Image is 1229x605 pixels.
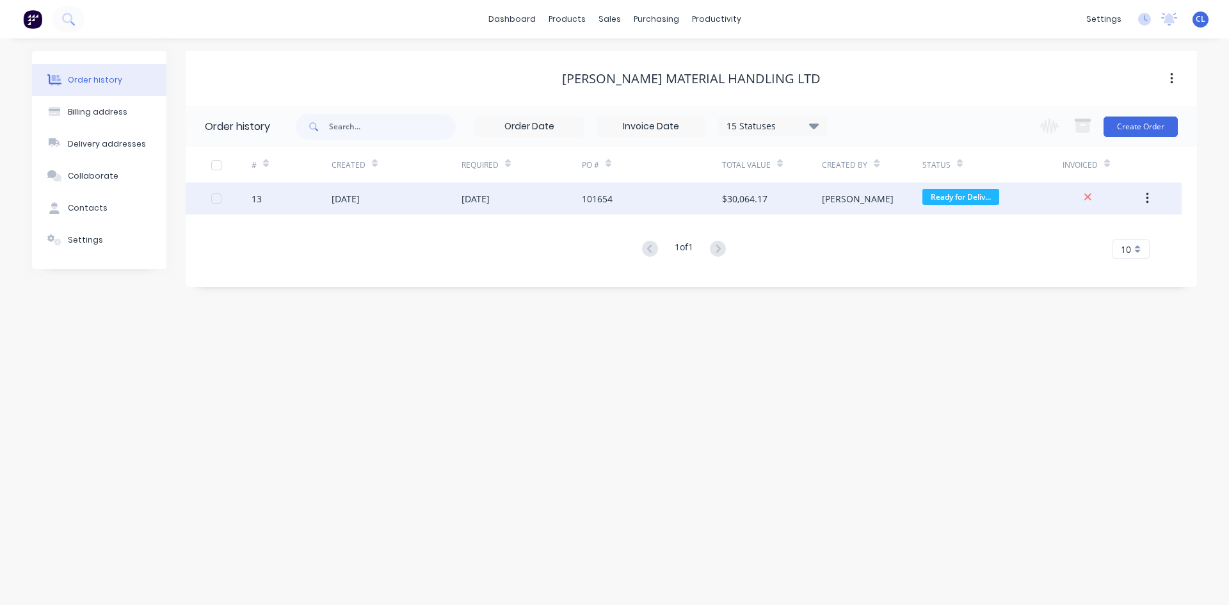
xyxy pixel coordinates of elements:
[719,119,826,133] div: 15 Statuses
[32,224,166,256] button: Settings
[32,64,166,96] button: Order history
[462,147,582,182] div: Required
[252,159,257,171] div: #
[252,147,332,182] div: #
[822,159,867,171] div: Created By
[332,159,365,171] div: Created
[592,10,627,29] div: sales
[822,147,922,182] div: Created By
[722,159,771,171] div: Total Value
[32,192,166,224] button: Contacts
[582,147,722,182] div: PO #
[542,10,592,29] div: products
[68,234,103,246] div: Settings
[822,192,894,206] div: [PERSON_NAME]
[32,128,166,160] button: Delivery addresses
[1121,243,1131,256] span: 10
[462,192,490,206] div: [DATE]
[68,202,108,214] div: Contacts
[332,147,462,182] div: Created
[922,189,999,205] span: Ready for Deliv...
[686,10,748,29] div: productivity
[329,114,456,140] input: Search...
[68,74,122,86] div: Order history
[32,96,166,128] button: Billing address
[462,159,499,171] div: Required
[582,192,613,206] div: 101654
[68,106,127,118] div: Billing address
[922,159,951,171] div: Status
[1063,159,1098,171] div: Invoiced
[23,10,42,29] img: Factory
[68,138,146,150] div: Delivery addresses
[482,10,542,29] a: dashboard
[68,170,118,182] div: Collaborate
[1104,117,1178,137] button: Create Order
[205,119,270,134] div: Order history
[597,117,705,136] input: Invoice Date
[675,240,693,259] div: 1 of 1
[252,192,262,206] div: 13
[1080,10,1128,29] div: settings
[1196,13,1205,25] span: CL
[722,147,822,182] div: Total Value
[32,160,166,192] button: Collaborate
[476,117,583,136] input: Order Date
[922,147,1063,182] div: Status
[627,10,686,29] div: purchasing
[562,71,821,86] div: [PERSON_NAME] Material Handling Ltd
[1063,147,1143,182] div: Invoiced
[582,159,599,171] div: PO #
[722,192,767,206] div: $30,064.17
[332,192,360,206] div: [DATE]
